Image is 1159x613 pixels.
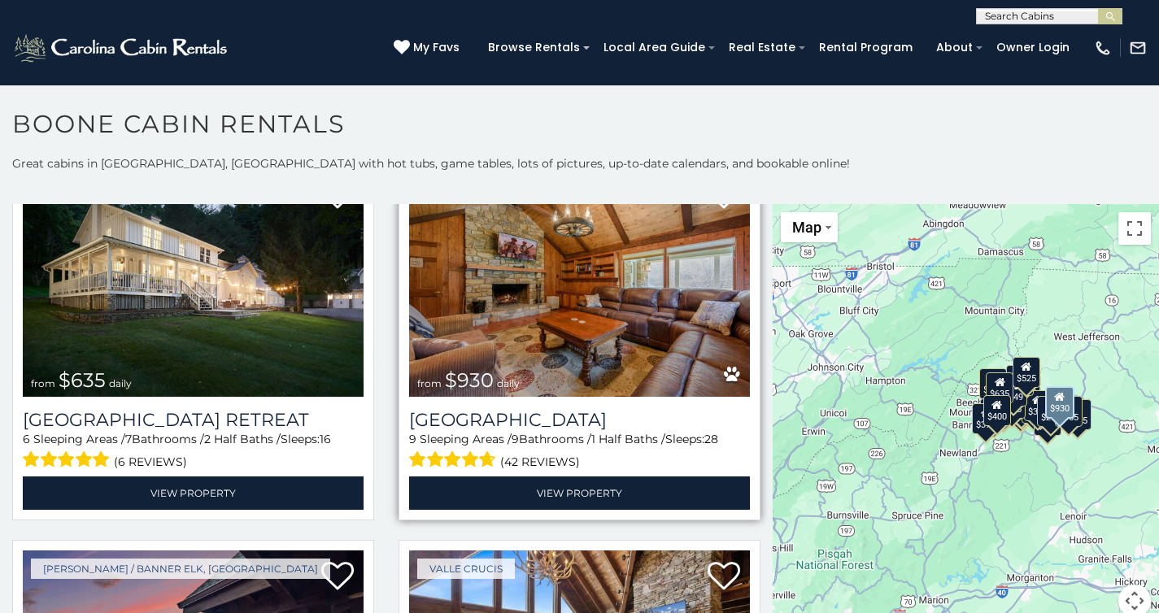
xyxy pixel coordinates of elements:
span: from [31,377,55,389]
span: $635 [59,368,106,392]
div: $355 [1063,399,1091,430]
a: Browse Rentals [480,35,588,60]
span: Map [792,219,821,236]
span: 1 Half Baths / [591,432,665,446]
span: from [417,377,442,389]
a: Appalachian Mountain Lodge from $930 daily [409,169,750,398]
span: daily [497,377,520,389]
a: Add to favorites [321,560,354,594]
div: Sleeping Areas / Bathrooms / Sleeps: [23,431,364,472]
div: $400 [983,395,1010,426]
span: My Favs [413,39,460,56]
div: $525 [1012,357,1039,388]
a: View Property [23,476,364,510]
img: mail-regular-white.png [1129,39,1147,57]
div: $930 [1044,386,1074,419]
span: 16 [320,432,331,446]
a: Owner Login [988,35,1078,60]
button: Toggle fullscreen view [1118,212,1151,245]
span: 9 [409,432,416,446]
a: My Favs [394,39,464,57]
span: 2 Half Baths / [204,432,281,446]
a: Real Estate [721,35,804,60]
div: $635 [986,372,1013,403]
span: 9 [512,432,519,446]
span: 6 [23,432,30,446]
img: Appalachian Mountain Lodge [409,169,750,398]
a: Valle Crucis [417,559,515,579]
h3: Valley Farmhouse Retreat [23,409,364,431]
a: Rental Program [811,35,921,60]
div: $305 [979,368,1007,399]
span: 7 [125,432,132,446]
span: (42 reviews) [500,451,580,472]
img: phone-regular-white.png [1094,39,1112,57]
div: $355 [1055,396,1083,427]
a: About [928,35,981,60]
a: [GEOGRAPHIC_DATA] Retreat [23,409,364,431]
a: [GEOGRAPHIC_DATA] [409,409,750,431]
div: $380 [1023,390,1051,421]
span: (6 reviews) [114,451,187,472]
h3: Appalachian Mountain Lodge [409,409,750,431]
span: $930 [445,368,494,392]
div: $299 [1036,396,1064,427]
img: White-1-2.png [12,32,232,64]
div: Sleeping Areas / Bathrooms / Sleeps: [409,431,750,472]
span: daily [109,377,132,389]
button: Change map style [781,212,838,242]
a: Add to favorites [708,560,740,594]
a: Valley Farmhouse Retreat from $635 daily [23,169,364,398]
a: Local Area Guide [595,35,713,60]
div: $375 [972,403,1000,434]
a: View Property [409,476,750,510]
a: [PERSON_NAME] / Banner Elk, [GEOGRAPHIC_DATA] [31,559,330,579]
span: 28 [704,432,718,446]
img: Valley Farmhouse Retreat [23,169,364,398]
div: $349 [1000,376,1027,406]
